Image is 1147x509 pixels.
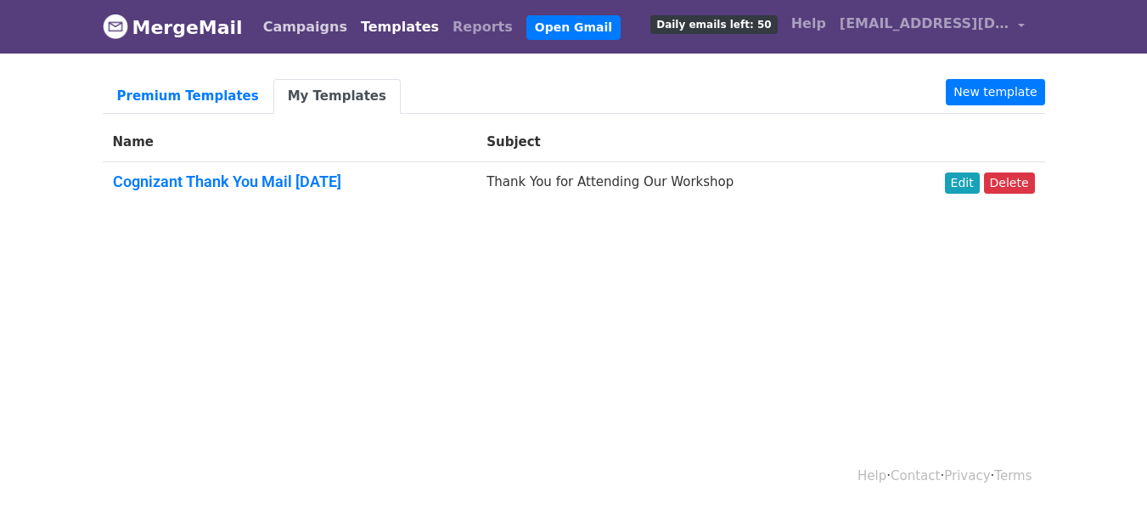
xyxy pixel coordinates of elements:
th: Subject [476,122,879,162]
iframe: Chat Widget [1062,427,1147,509]
a: [EMAIL_ADDRESS][DOMAIN_NAME] [833,7,1032,47]
a: Premium Templates [103,79,273,114]
a: Daily emails left: 50 [644,7,784,41]
a: Contact [891,468,940,484]
span: Daily emails left: 50 [650,15,777,34]
a: My Templates [273,79,401,114]
a: Help [784,7,833,41]
a: Open Gmail [526,15,621,40]
a: Delete [984,172,1035,194]
th: Name [103,122,477,162]
td: Thank You for Attending Our Workshop [476,162,879,208]
a: MergeMail [103,9,243,45]
a: Campaigns [256,10,354,44]
a: New template [946,79,1044,105]
a: Cognizant Thank You Mail [DATE] [113,172,341,190]
a: Privacy [944,468,990,484]
a: Reports [446,10,520,44]
a: Edit [945,172,980,194]
a: Terms [994,468,1032,484]
a: Help [857,468,886,484]
a: Templates [354,10,446,44]
img: MergeMail logo [103,14,128,39]
span: [EMAIL_ADDRESS][DOMAIN_NAME] [840,14,1009,34]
